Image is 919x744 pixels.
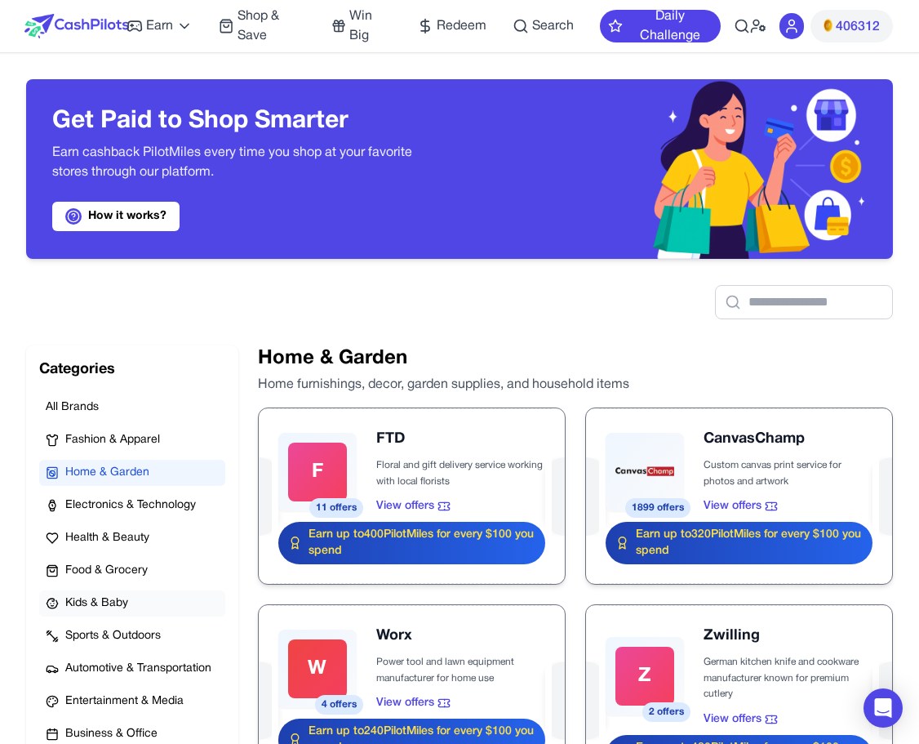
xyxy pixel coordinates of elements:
span: 406312 [836,17,880,37]
button: Electronics & Technology [39,492,225,519]
button: Health & Beauty [39,525,225,551]
span: Home & Garden [65,465,149,481]
a: Win Big [331,7,391,46]
span: Automotive & Transportation [65,661,211,677]
img: CashPilots Logo [24,14,129,38]
button: Home & Garden [39,460,225,486]
button: Entertainment & Media [39,688,225,715]
span: Fashion & Apparel [65,432,160,448]
button: Automotive & Transportation [39,656,225,682]
img: PMs [824,19,832,32]
img: Header decoration [459,79,893,259]
span: Shop & Save [238,7,305,46]
span: Kids & Baby [65,595,128,612]
p: Earn cashback PilotMiles every time you shop at your favorite stores through our platform. [52,143,433,182]
button: Sports & Outdoors [39,623,225,649]
h2: Categories [39,359,225,381]
span: Health & Beauty [65,530,149,546]
span: Food & Grocery [65,563,148,579]
a: Shop & Save [219,7,304,46]
button: PMs406312 [810,10,893,42]
a: Search [513,16,574,36]
span: Entertainment & Media [65,693,184,710]
span: Electronics & Technology [65,497,196,514]
a: Redeem [417,16,486,36]
a: How it works? [52,202,180,231]
span: Business & Office [65,726,158,742]
button: Daily Challenge [600,10,721,42]
button: Kids & Baby [39,590,225,617]
a: Earn [127,16,193,36]
p: Home furnishings, decor, garden supplies, and household items [258,375,894,394]
span: Search [532,16,574,36]
h2: Home & Garden [258,345,894,372]
div: Open Intercom Messenger [864,688,903,728]
span: Sports & Outdoors [65,628,161,644]
span: Earn [146,16,173,36]
button: Food & Grocery [39,558,225,584]
button: All Brands [39,394,225,421]
span: Win Big [349,7,391,46]
button: Fashion & Apparel [39,427,225,453]
h3: Get Paid to Shop Smarter [52,107,433,136]
span: Redeem [437,16,486,36]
